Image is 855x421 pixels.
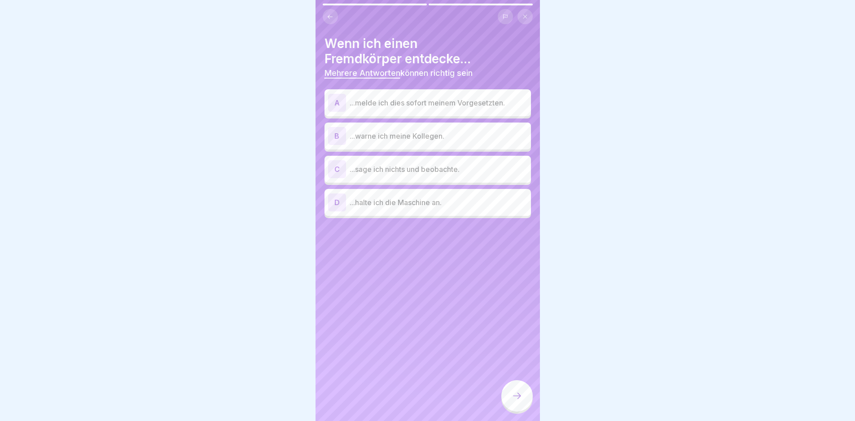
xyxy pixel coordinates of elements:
p: ...melde ich dies sofort meinem Vorgesetzten. [350,97,527,108]
p: können richtig sein [324,68,531,78]
p: ...halte ich die Maschine an. [350,197,527,208]
span: Mehrere Antworten [324,68,400,78]
p: ...warne ich meine Kollegen. [350,131,527,141]
p: ...sage ich nichts und beobachte. [350,164,527,175]
div: A [328,94,346,112]
div: D [328,193,346,211]
div: B [328,127,346,145]
h4: Wenn ich einen Fremdkörper entdecke... [324,36,531,66]
div: C [328,160,346,178]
